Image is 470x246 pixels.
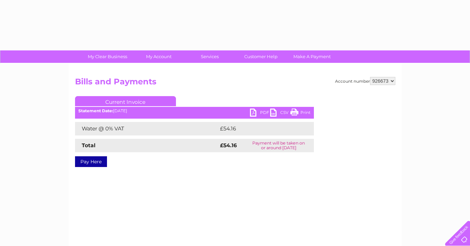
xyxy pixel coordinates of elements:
[220,142,237,149] strong: £54.16
[270,109,290,118] a: CSV
[182,50,238,63] a: Services
[75,122,218,135] td: Water @ 0% VAT
[75,109,314,113] div: [DATE]
[233,50,289,63] a: Customer Help
[218,122,300,135] td: £54.16
[244,139,314,152] td: Payment will be taken on or around [DATE]
[82,142,96,149] strong: Total
[131,50,186,63] a: My Account
[290,109,311,118] a: Print
[75,77,395,90] h2: Bills and Payments
[80,50,135,63] a: My Clear Business
[75,96,176,106] a: Current Invoice
[250,109,270,118] a: PDF
[78,108,113,113] b: Statement Date:
[75,156,107,167] a: Pay Here
[335,77,395,85] div: Account number
[284,50,340,63] a: Make A Payment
